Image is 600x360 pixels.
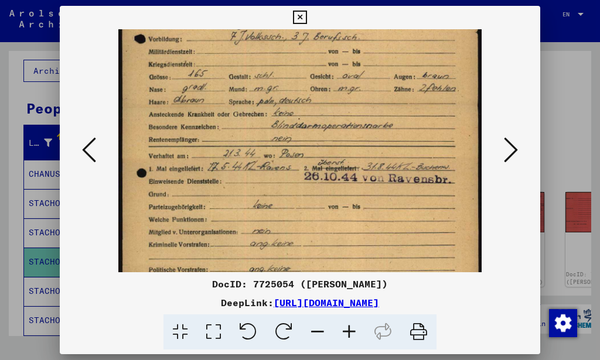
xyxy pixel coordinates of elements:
div: DeepLink: [60,296,540,310]
div: DocID: 7725054 ([PERSON_NAME]) [60,277,540,291]
a: [URL][DOMAIN_NAME] [274,297,379,308]
img: Zustimmung ändern [549,309,577,337]
div: Zustimmung ändern [548,308,577,337]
